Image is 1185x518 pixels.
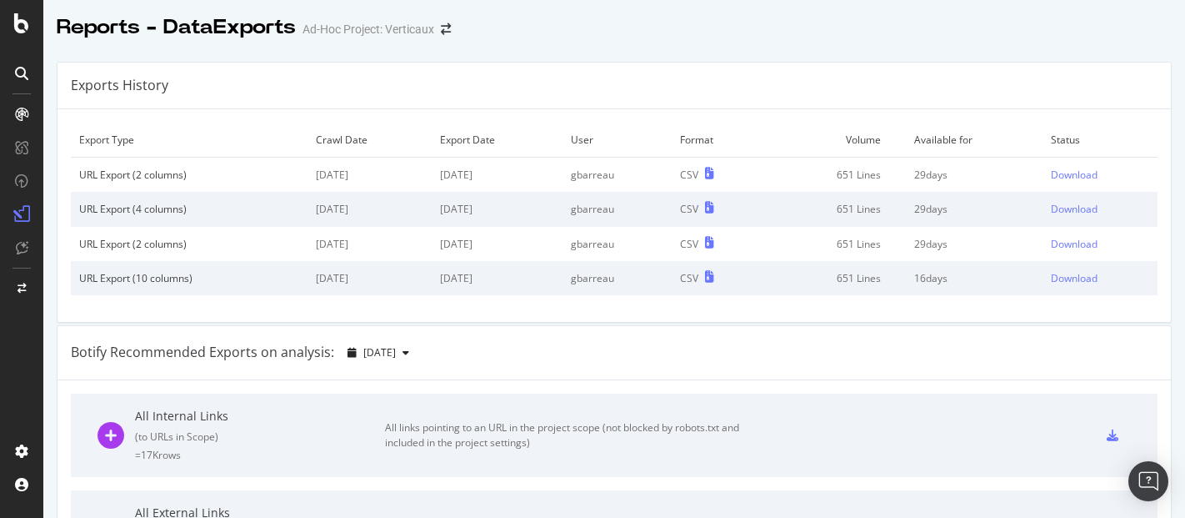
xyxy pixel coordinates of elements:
[432,158,562,193] td: [DATE]
[79,202,299,216] div: URL Export (4 columns)
[135,430,385,444] div: ( to URLs in Scope )
[135,448,385,462] div: = 17K rows
[562,192,672,226] td: gbarreau
[1051,202,1149,216] a: Download
[562,261,672,295] td: gbarreau
[432,192,562,226] td: [DATE]
[680,237,698,251] div: CSV
[1051,202,1097,216] div: Download
[432,261,562,295] td: [DATE]
[79,271,299,285] div: URL Export (10 columns)
[764,227,905,261] td: 651 Lines
[71,343,334,362] div: Botify Recommended Exports on analysis:
[71,76,168,95] div: Exports History
[680,168,698,182] div: CSV
[307,192,432,226] td: [DATE]
[906,227,1042,261] td: 29 days
[906,261,1042,295] td: 16 days
[341,339,416,366] button: [DATE]
[764,123,905,158] td: Volume
[680,202,698,216] div: CSV
[672,123,764,158] td: Format
[562,123,672,158] td: User
[1051,271,1097,285] div: Download
[79,237,299,251] div: URL Export (2 columns)
[906,192,1042,226] td: 29 days
[79,168,299,182] div: URL Export (2 columns)
[71,123,307,158] td: Export Type
[1051,237,1149,251] a: Download
[307,261,432,295] td: [DATE]
[906,123,1042,158] td: Available for
[307,123,432,158] td: Crawl Date
[680,271,698,285] div: CSV
[906,158,1042,193] td: 29 days
[764,192,905,226] td: 651 Lines
[135,408,385,425] div: All Internal Links
[1128,461,1168,501] div: Open Intercom Messenger
[441,23,451,35] div: arrow-right-arrow-left
[1051,168,1149,182] a: Download
[432,123,562,158] td: Export Date
[764,158,905,193] td: 651 Lines
[1051,271,1149,285] a: Download
[562,158,672,193] td: gbarreau
[307,227,432,261] td: [DATE]
[1042,123,1157,158] td: Status
[385,420,760,450] div: All links pointing to an URL in the project scope (not blocked by robots.txt and included in the ...
[57,13,296,42] div: Reports - DataExports
[764,261,905,295] td: 651 Lines
[307,158,432,193] td: [DATE]
[1107,430,1118,441] div: csv-export
[1051,237,1097,251] div: Download
[1051,168,1097,182] div: Download
[562,227,672,261] td: gbarreau
[432,227,562,261] td: [DATE]
[363,345,396,360] span: 2025 Oct. 1st
[302,21,434,38] div: Ad-Hoc Project: Verticaux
